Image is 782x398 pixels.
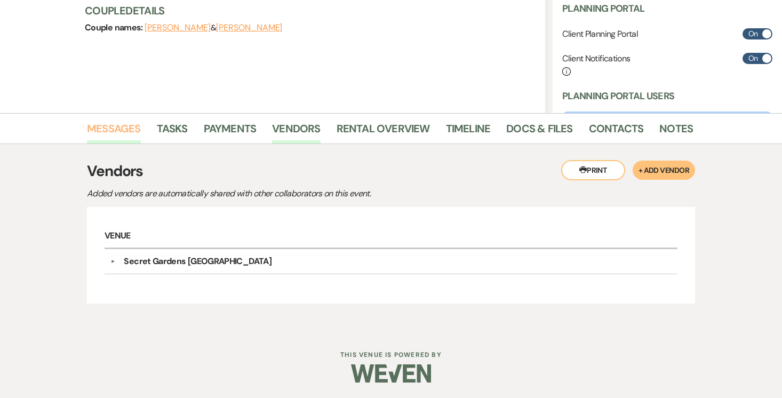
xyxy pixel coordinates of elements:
h6: Client Notifications [562,53,630,77]
a: Payments [204,120,257,144]
span: On [748,27,758,41]
img: Weven Logo [351,355,431,392]
a: Contacts [589,120,644,144]
a: Timeline [446,120,491,144]
button: ▼ [106,259,119,264]
h6: Client Planning Portal [562,28,638,40]
a: Messages [87,120,141,144]
button: + Add Vendor [633,161,695,180]
p: Added vendors are automatically shared with other collaborators on this event. [87,187,460,201]
h3: Couple Details [85,3,537,18]
button: [PERSON_NAME] [216,23,282,32]
div: Secret Gardens [GEOGRAPHIC_DATA] [124,255,272,268]
span: On [748,52,758,65]
a: Notes [659,120,693,144]
a: Docs & Files [506,120,572,144]
button: [PERSON_NAME] [145,23,211,32]
h3: Planning Portal [562,2,644,15]
h3: Planning Portal Users [562,90,674,103]
a: Tasks [157,120,188,144]
a: Rental Overview [337,120,430,144]
button: Print [561,160,625,180]
h6: Venue [105,224,677,249]
h3: Vendors [87,160,695,182]
span: Couple names: [85,22,145,33]
span: & [145,22,282,33]
a: Vendors [272,120,320,144]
